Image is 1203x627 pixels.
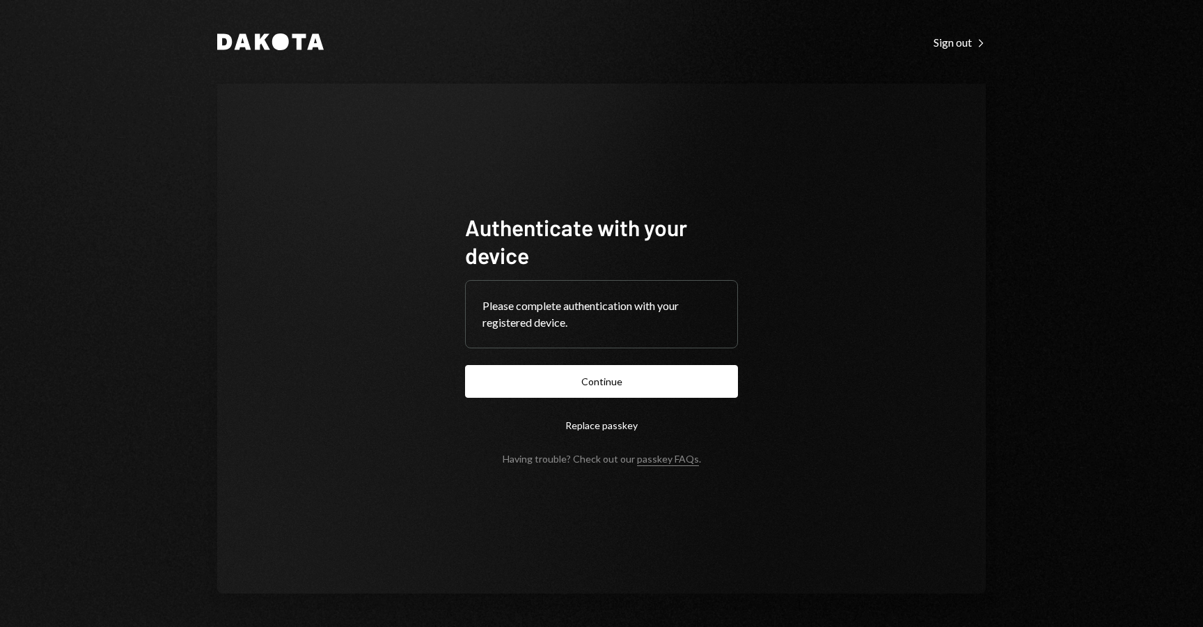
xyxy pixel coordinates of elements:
[482,297,721,331] div: Please complete authentication with your registered device.
[934,34,986,49] a: Sign out
[637,453,699,466] a: passkey FAQs
[503,453,701,465] div: Having trouble? Check out our .
[465,409,738,442] button: Replace passkey
[465,213,738,269] h1: Authenticate with your device
[934,36,986,49] div: Sign out
[465,365,738,398] button: Continue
